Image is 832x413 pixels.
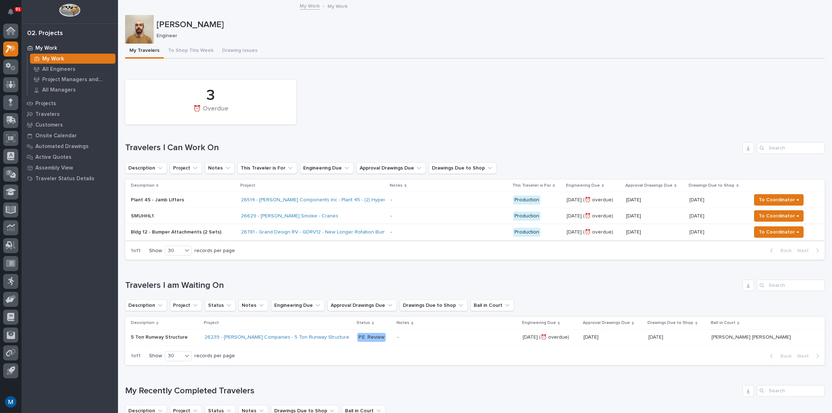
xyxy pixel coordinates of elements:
[131,197,235,203] p: Plant 45 - Jamb Lifters
[131,333,189,340] p: 5 Ton Runway Structure
[794,247,825,254] button: Next
[165,352,182,360] div: 30
[522,319,556,327] p: Engineering Due
[42,87,76,93] p: All Managers
[759,228,799,236] span: To Coordinator →
[21,43,118,53] a: My Work
[397,319,409,327] p: Notes
[27,30,63,38] div: 02. Projects
[157,33,819,39] p: Engineer
[776,247,792,254] span: Back
[471,300,514,311] button: Ball in Court
[397,334,399,340] div: -
[157,20,822,30] p: [PERSON_NAME]
[164,44,218,59] button: To Shop This Week
[797,247,813,254] span: Next
[797,353,813,359] span: Next
[35,176,94,182] p: Traveler Status Details
[149,353,162,359] p: Show
[170,300,202,311] button: Project
[583,319,630,327] p: Approval Drawings Due
[626,197,684,203] p: [DATE]
[689,182,735,190] p: Drawings Due to Shop
[218,44,262,59] button: Drawing Issues
[125,329,825,345] tr: 5 Ton Runway Structure5 Ton Runway Structure 26239 - [PERSON_NAME] Companies - 5 Ton Runway Struc...
[21,152,118,162] a: Active Quotes
[195,248,235,254] p: records per page
[35,122,63,128] p: Customers
[125,44,164,59] button: My Travelers
[125,162,167,174] button: Description
[28,85,118,95] a: All Managers
[125,208,825,224] tr: SMUHHL126629 - [PERSON_NAME] Smoke - Cranes - Production[DATE] (⏰ overdue)[DATE][DATE][DATE] To C...
[125,300,167,311] button: Description
[125,192,825,208] tr: Plant 45 - Jamb Lifters26514 - [PERSON_NAME] Components Inc - Plant 45 - (2) Hyperlite ¼ ton brid...
[764,353,794,359] button: Back
[125,386,740,396] h1: My Recently Completed Travelers
[649,333,665,340] p: [DATE]
[204,319,219,327] p: Project
[21,109,118,119] a: Travelers
[21,119,118,130] a: Customers
[35,45,57,51] p: My Work
[690,212,706,219] p: [DATE]
[35,100,56,107] p: Projects
[21,162,118,173] a: Assembly View
[794,353,825,359] button: Next
[165,247,182,255] div: 30
[584,334,643,340] p: [DATE]
[626,229,684,235] p: [DATE]
[125,242,146,260] p: 1 of 1
[125,347,146,365] p: 1 of 1
[205,300,236,311] button: Status
[513,212,541,221] div: Production
[757,280,825,291] input: Search
[3,4,18,19] button: Notifications
[125,224,825,240] tr: Bldg 12 - Bumper Attachments (2 Sets)26781 - Grand Design RV - GDRV12 - New Longer Rotation Bumpe...
[59,4,80,17] img: Workspace Logo
[28,74,118,84] a: Project Managers and Engineers
[390,229,392,235] div: -
[757,385,825,397] input: Search
[238,300,268,311] button: Notes
[690,196,706,203] p: [DATE]
[42,66,75,73] p: All Engineers
[567,229,621,235] p: [DATE] (⏰ overdue)
[776,353,792,359] span: Back
[757,142,825,154] div: Search
[21,173,118,184] a: Traveler Status Details
[42,56,64,62] p: My Work
[400,300,468,311] button: Drawings Due to Shop
[35,133,77,139] p: Onsite Calendar
[356,319,370,327] p: Status
[205,334,349,340] a: 26239 - [PERSON_NAME] Companies - 5 Ton Runway Structure
[137,105,284,120] div: ⏰ Overdue
[759,212,799,220] span: To Coordinator →
[170,162,202,174] button: Project
[205,162,235,174] button: Notes
[690,228,706,235] p: [DATE]
[131,213,235,219] p: SMUHHL1
[390,213,392,219] div: -
[512,182,551,190] p: This Traveler is For
[764,247,794,254] button: Back
[328,300,397,311] button: Approval Drawings Due
[357,333,386,342] div: P.E. Review
[625,182,673,190] p: Approval Drawings Due
[21,130,118,141] a: Onsite Calendar
[131,229,235,235] p: Bldg 12 - Bumper Attachments (2 Sets)
[237,162,297,174] button: This Traveler is For
[754,226,804,238] button: To Coordinator →
[567,213,621,219] p: [DATE] (⏰ overdue)
[754,210,804,222] button: To Coordinator →
[271,300,325,311] button: Engineering Due
[513,228,541,237] div: Production
[131,319,154,327] p: Description
[648,319,694,327] p: Drawings Due to Shop
[16,7,20,12] p: 91
[35,111,60,118] p: Travelers
[125,143,740,153] h1: Travelers I Can Work On
[390,197,392,203] div: -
